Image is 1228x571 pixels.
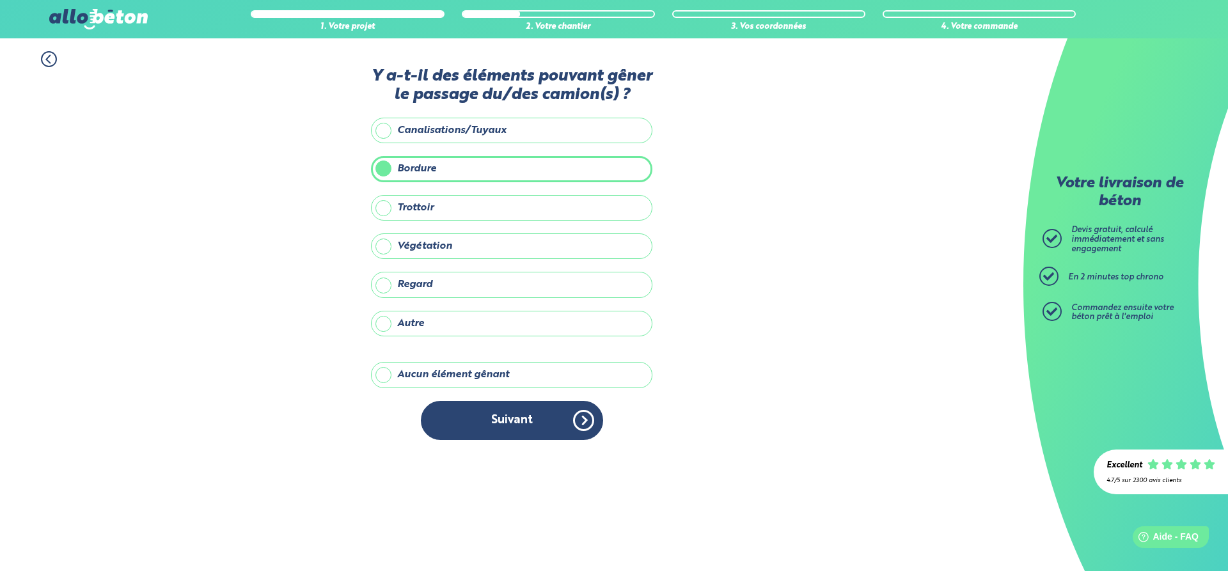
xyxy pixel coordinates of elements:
label: Y a-t-il des éléments pouvant gêner le passage du/des camion(s) ? [371,67,652,105]
label: Végétation [371,233,652,259]
div: 3. Vos coordonnées [672,22,865,32]
label: Regard [371,272,652,297]
label: Trottoir [371,195,652,221]
label: Canalisations/Tuyaux [371,118,652,143]
iframe: Help widget launcher [1114,521,1214,557]
div: 4. Votre commande [883,22,1076,32]
label: Autre [371,311,652,336]
div: 2. Votre chantier [462,22,655,32]
img: allobéton [49,9,148,29]
label: Aucun élément gênant [371,362,652,387]
button: Suivant [421,401,603,440]
div: 1. Votre projet [251,22,444,32]
label: Bordure [371,156,652,182]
